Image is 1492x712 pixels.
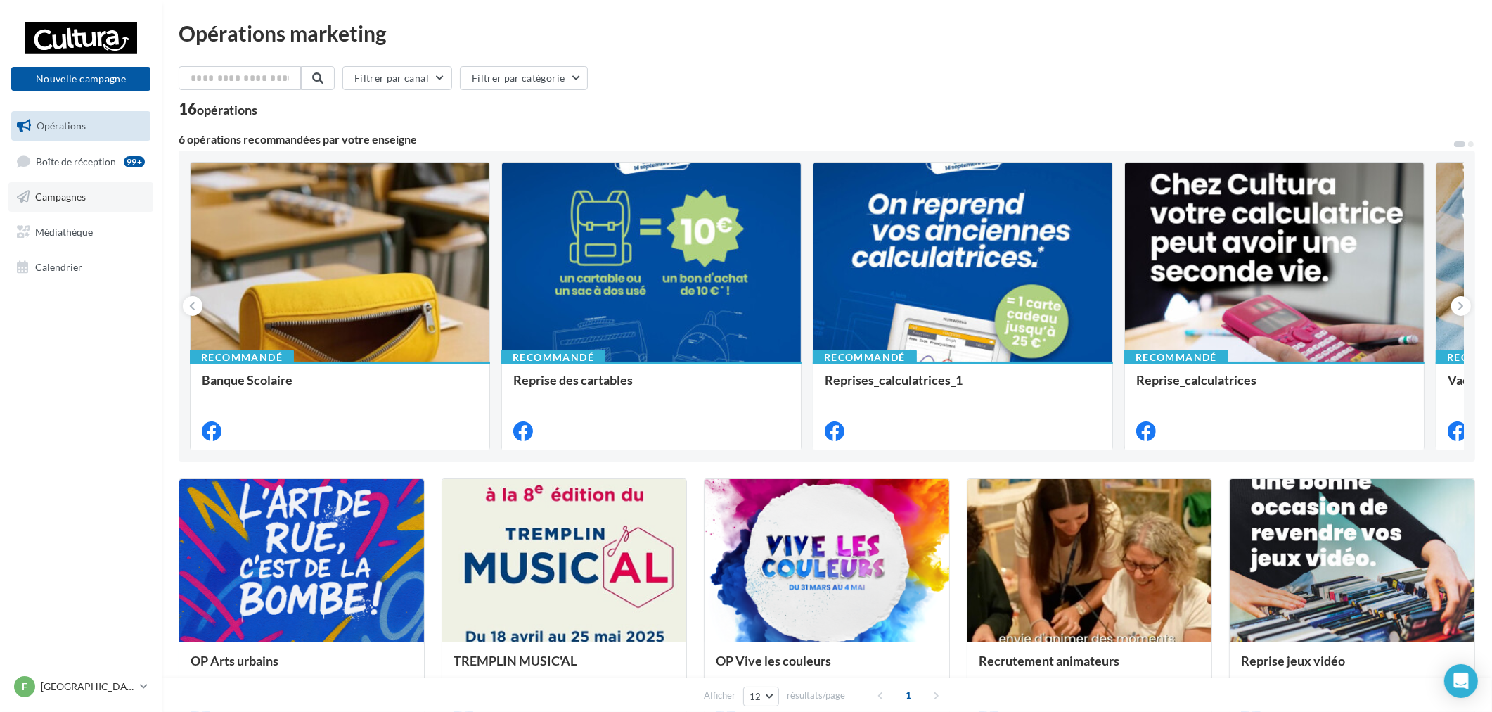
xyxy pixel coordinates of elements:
button: Nouvelle campagne [11,67,150,91]
div: Recommandé [190,350,294,365]
div: Open Intercom Messenger [1444,664,1478,698]
div: 6 opérations recommandées par votre enseigne [179,134,1453,145]
span: Opérations [37,120,86,132]
span: Afficher [704,689,735,702]
div: Opérations marketing [179,23,1475,44]
span: Boîte de réception [36,155,116,167]
a: Opérations [8,111,153,141]
span: Reprises_calculatrices_1 [825,372,963,388]
button: 12 [743,687,779,706]
div: Recommandé [1124,350,1228,365]
span: Reprise des cartables [513,372,633,388]
a: Médiathèque [8,217,153,247]
span: Banque Scolaire [202,372,292,388]
span: OP Arts urbains [191,653,278,668]
div: Recommandé [813,350,917,365]
span: 1 [897,684,920,706]
a: Boîte de réception99+ [8,146,153,177]
span: TREMPLIN MUSIC'AL [454,653,577,668]
span: Campagnes [35,191,86,203]
span: Recrutement animateurs [979,653,1119,668]
div: Recommandé [501,350,605,365]
div: 16 [179,101,257,117]
span: OP Vive les couleurs [716,653,831,668]
span: Médiathèque [35,226,93,238]
span: 12 [750,691,761,702]
button: Filtrer par catégorie [460,66,588,90]
span: F [22,680,27,694]
span: Reprise jeux vidéo [1241,653,1345,668]
a: Campagnes [8,182,153,212]
div: 99+ [124,156,145,167]
a: Calendrier [8,253,153,282]
button: Filtrer par canal [342,66,452,90]
span: résultats/page [787,689,845,702]
a: F [GEOGRAPHIC_DATA] [11,673,150,700]
p: [GEOGRAPHIC_DATA] [41,680,134,694]
span: Calendrier [35,260,82,272]
div: opérations [197,103,257,116]
span: Reprise_calculatrices [1136,372,1256,388]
